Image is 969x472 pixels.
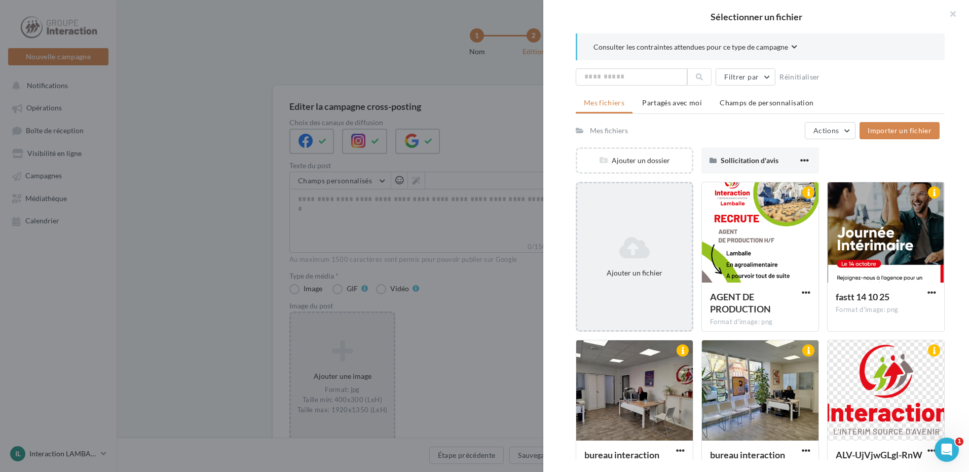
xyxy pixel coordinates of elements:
div: Ajouter un dossier [577,155,692,166]
div: Format d'image: png [836,305,936,314]
span: Importer un fichier [868,126,931,135]
span: Mes fichiers [584,98,624,107]
div: Mes fichiers [590,126,628,136]
span: Champs de personnalisation [720,98,813,107]
span: AGENT DE PRODUCTION [710,291,771,314]
span: 1 [955,438,963,446]
button: Filtrer par [716,68,775,86]
span: Actions [813,126,839,135]
button: Importer un fichier [860,122,940,139]
div: Format d'image: png [710,318,810,327]
button: Actions [805,122,855,139]
span: Consulter les contraintes attendues pour ce type de campagne [593,42,788,52]
h2: Sélectionner un fichier [560,12,953,21]
div: Ajouter un fichier [581,268,688,278]
span: Partagés avec moi [642,98,702,107]
iframe: Intercom live chat [935,438,959,462]
button: Consulter les contraintes attendues pour ce type de campagne [593,42,797,54]
span: Sollicitation d'avis [721,156,778,165]
button: Réinitialiser [775,71,824,83]
span: fastt 14 10 25 [836,291,889,302]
